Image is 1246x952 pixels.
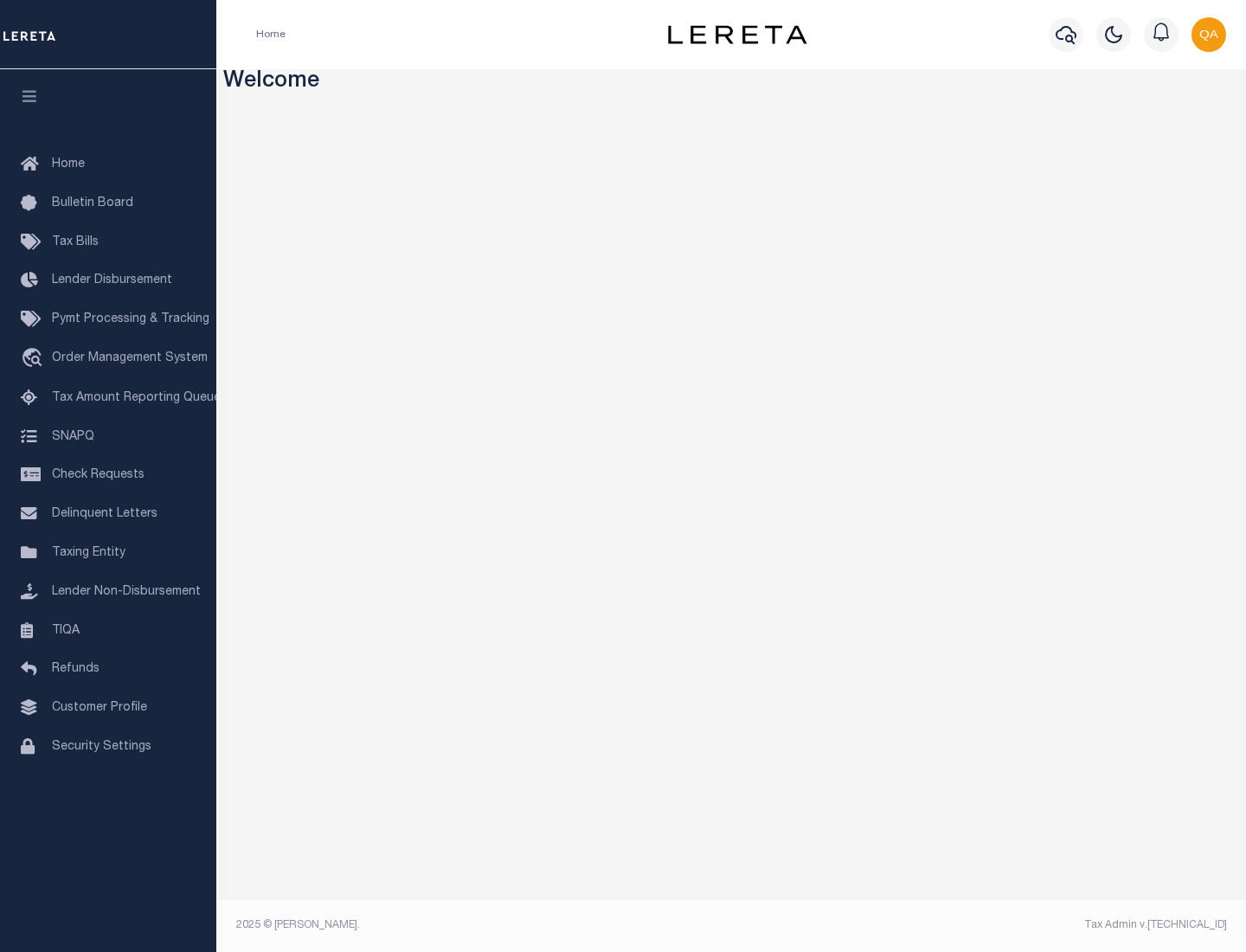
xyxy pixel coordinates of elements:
span: Pymt Processing & Tracking [52,313,209,325]
span: Lender Non-Disbursement [52,586,201,598]
li: Home [256,27,286,42]
span: Tax Bills [52,236,99,248]
span: TIQA [52,624,80,636]
span: Order Management System [52,352,208,364]
span: SNAPQ [52,430,94,442]
span: Bulletin Board [52,197,133,209]
h3: Welcome [223,69,1240,96]
span: Security Settings [52,741,151,753]
div: 2025 © [PERSON_NAME]. [223,917,732,933]
span: Refunds [52,663,100,675]
img: logo-dark.svg [668,25,806,44]
span: Taxing Entity [52,547,125,559]
span: Check Requests [52,469,145,481]
span: Home [52,158,85,170]
span: Customer Profile [52,702,147,714]
span: Lender Disbursement [52,274,172,286]
span: Tax Amount Reporting Queue [52,392,221,404]
img: svg+xml;base64,PHN2ZyB4bWxucz0iaHR0cDovL3d3dy53My5vcmcvMjAwMC9zdmciIHBvaW50ZXItZXZlbnRzPSJub25lIi... [1191,17,1226,52]
span: Delinquent Letters [52,508,157,520]
i: travel_explore [21,348,48,370]
div: Tax Admin v.[TECHNICAL_ID] [744,917,1227,933]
